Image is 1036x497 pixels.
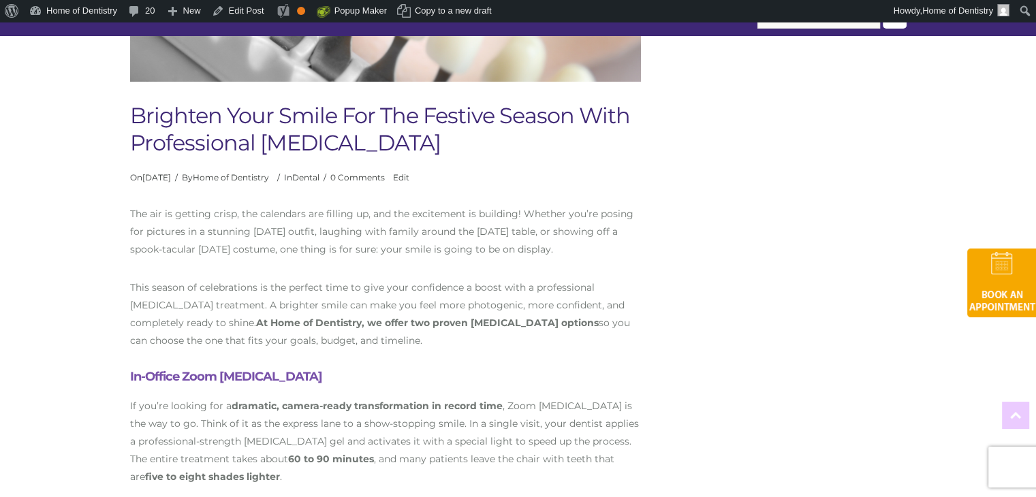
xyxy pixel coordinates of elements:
[130,172,178,182] span: On /
[145,470,280,483] strong: five to eight shades lighter
[393,172,409,182] a: Edit
[284,172,326,182] span: In /
[130,369,322,384] strong: In-Office Zoom [MEDICAL_DATA]
[130,205,641,258] p: The air is getting crisp, the calendars are filling up, and the excitement is building! Whether y...
[1002,402,1029,429] a: Top
[142,172,171,182] a: [DATE]
[967,248,1036,317] img: book-an-appointment-hod-gld.png
[193,172,269,182] a: Home of Dentistry
[130,397,641,485] p: If you’re looking for a , Zoom [MEDICAL_DATA] is the way to go. Think of it as the express lane t...
[130,278,641,349] p: This season of celebrations is the perfect time to give your confidence a boost with a profession...
[182,172,280,182] span: By /
[288,453,374,465] strong: 60 to 90 minutes
[256,317,599,329] strong: At Home of Dentistry, we offer two proven [MEDICAL_DATA] options
[232,400,503,412] strong: dramatic, camera-ready transformation in record time
[330,172,385,182] a: 0 Comments
[922,5,993,16] span: Home of Dentistry
[130,102,641,157] h1: Brighten Your Smile For The Festive Season With Professional [MEDICAL_DATA]
[292,172,319,182] a: Dental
